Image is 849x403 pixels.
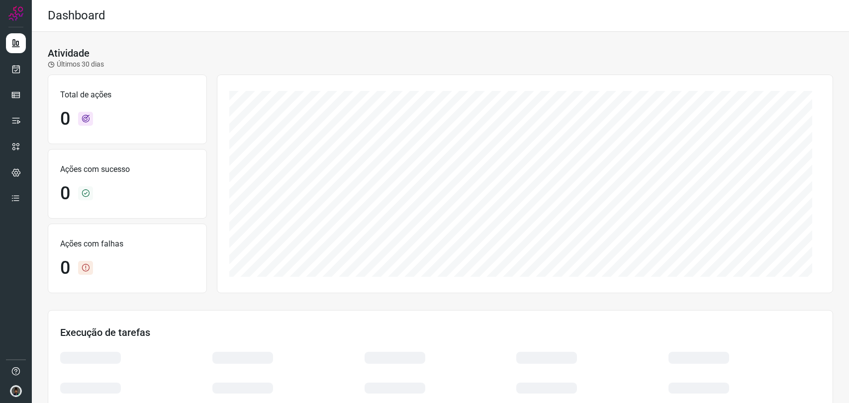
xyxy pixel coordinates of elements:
img: d44150f10045ac5288e451a80f22ca79.png [10,385,22,397]
p: Total de ações [60,89,194,101]
h1: 0 [60,108,70,130]
h1: 0 [60,257,70,279]
h3: Execução de tarefas [60,326,821,338]
p: Ações com sucesso [60,163,194,175]
p: Últimos 30 dias [48,59,104,70]
img: Logo [8,6,23,21]
h2: Dashboard [48,8,105,23]
h1: 0 [60,183,70,204]
h3: Atividade [48,47,90,59]
p: Ações com falhas [60,238,194,250]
